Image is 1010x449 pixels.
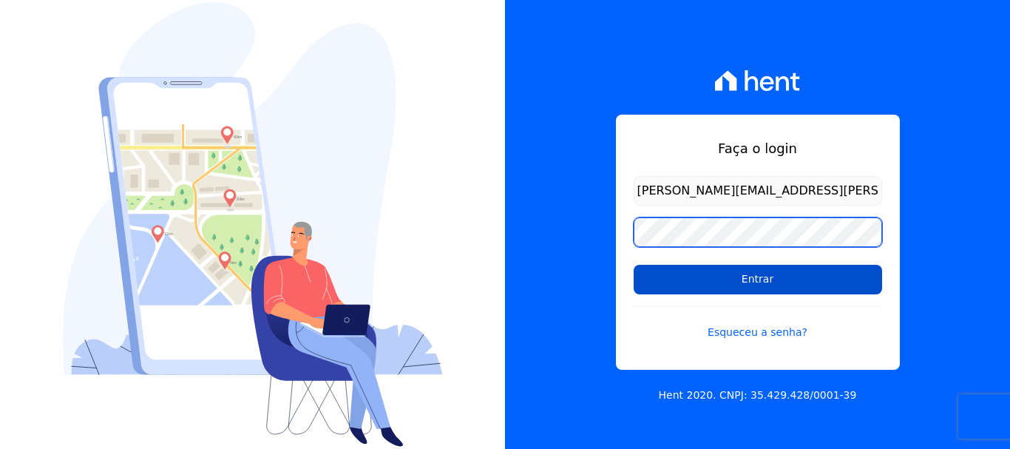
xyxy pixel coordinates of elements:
[634,176,882,206] input: Email
[63,2,443,447] img: Login
[634,306,882,340] a: Esqueceu a senha?
[634,138,882,158] h1: Faça o login
[634,265,882,294] input: Entrar
[659,388,857,403] p: Hent 2020. CNPJ: 35.429.428/0001-39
